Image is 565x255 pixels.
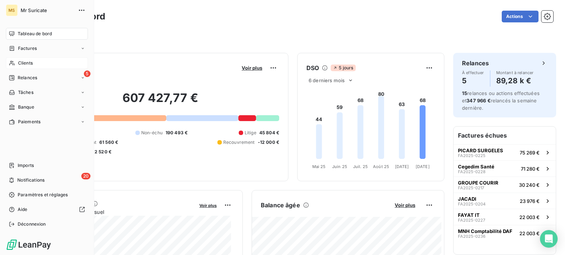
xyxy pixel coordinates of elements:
[458,153,486,158] span: FA2025-0225
[18,30,52,37] span: Tableau de bord
[395,164,409,169] tspan: [DATE]
[519,182,540,188] span: 30 240 €
[462,70,484,75] span: À effectuer
[141,130,163,136] span: Non-échu
[306,63,319,72] h6: DSO
[245,130,256,136] span: Litige
[166,130,188,136] span: 190 493 €
[454,193,556,209] button: JACADIFA2025-020423 976 €
[416,164,430,169] tspan: [DATE]
[18,104,34,110] span: Banque
[458,164,494,170] span: Cegedim Santé
[239,65,264,71] button: Voir plus
[309,77,345,83] span: 6 derniers mois
[332,164,347,169] tspan: Juin 25
[496,70,534,75] span: Montant à relancer
[353,164,368,169] tspan: Juil. 25
[502,11,539,22] button: Actions
[454,176,556,193] button: GROUPE COURIRFA2025-021730 240 €
[458,218,485,222] span: FA2025-0227
[519,214,540,220] span: 22 003 €
[81,173,90,179] span: 20
[373,164,389,169] tspan: Août 25
[92,149,111,155] span: -2 520 €
[454,225,556,241] button: MNH Comptabilité DAFFA2025-023622 003 €
[18,162,34,169] span: Imports
[520,150,540,156] span: 75 269 €
[458,147,503,153] span: PICARD SURGELES
[458,212,480,218] span: FAYAT IT
[466,98,490,103] span: 347 966 €
[223,139,255,146] span: Recouvrement
[18,89,33,96] span: Tâches
[519,230,540,236] span: 22 003 €
[454,144,556,160] button: PICARD SURGELESFA2025-022575 269 €
[462,90,467,96] span: 15
[454,127,556,144] h6: Factures échues
[312,164,326,169] tspan: Mai 25
[258,139,279,146] span: -12 000 €
[18,119,40,125] span: Paiements
[6,204,88,215] a: Aide
[242,65,262,71] span: Voir plus
[18,74,37,81] span: Relances
[395,202,415,208] span: Voir plus
[259,130,279,136] span: 45 804 €
[42,91,279,113] h2: 607 427,77 €
[462,75,484,87] h4: 5
[540,230,558,248] div: Open Intercom Messenger
[392,202,417,208] button: Voir plus
[458,228,512,234] span: MNH Comptabilité DAF
[84,70,90,77] span: 5
[520,198,540,204] span: 23 976 €
[496,75,534,87] h4: 89,28 k €
[18,45,37,52] span: Factures
[458,234,486,238] span: FA2025-0236
[99,139,118,146] span: 61 560 €
[6,4,18,16] div: MS
[458,196,476,202] span: JACADI
[199,203,217,208] span: Voir plus
[454,160,556,176] button: Cegedim SantéFA2025-022871 280 €
[458,202,486,206] span: FA2025-0204
[18,60,33,66] span: Clients
[331,65,355,71] span: 5 jours
[42,208,194,216] span: Chiffre d'affaires mensuel
[18,206,28,213] span: Aide
[454,209,556,225] button: FAYAT ITFA2025-022722 003 €
[21,7,74,13] span: Mr Suricate
[17,177,45,183] span: Notifications
[197,202,219,208] button: Voir plus
[458,180,498,186] span: GROUPE COURIR
[462,59,489,68] h6: Relances
[521,166,540,172] span: 71 280 €
[462,90,540,111] span: relances ou actions effectuées et relancés la semaine dernière.
[18,192,68,198] span: Paramètres et réglages
[6,239,51,251] img: Logo LeanPay
[18,221,46,227] span: Déconnexion
[458,186,484,190] span: FA2025-0217
[261,201,300,210] h6: Balance âgée
[458,170,486,174] span: FA2025-0228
